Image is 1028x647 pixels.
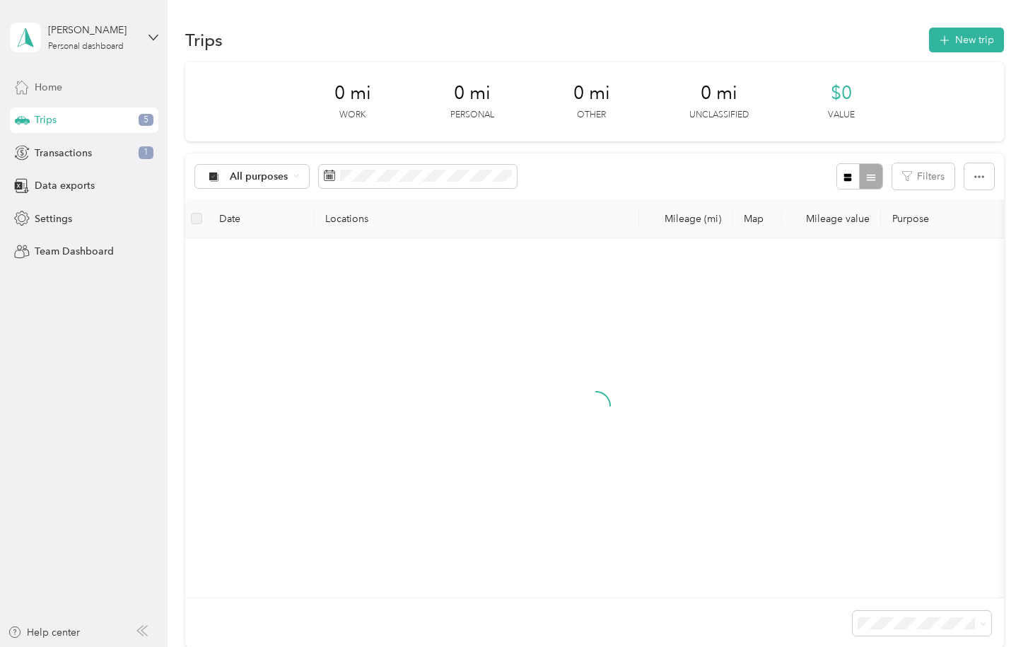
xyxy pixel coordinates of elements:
button: New trip [929,28,1004,52]
div: [PERSON_NAME] [48,23,136,37]
span: All purposes [230,172,288,182]
span: Data exports [35,178,95,193]
span: Team Dashboard [35,244,114,259]
p: Work [339,109,366,122]
p: Other [577,109,606,122]
p: Personal [450,109,494,122]
h1: Trips [185,33,223,47]
th: Locations [314,199,639,238]
span: 0 mi [701,82,737,105]
span: Transactions [35,146,92,161]
span: 1 [139,146,153,159]
span: 0 mi [454,82,491,105]
div: Personal dashboard [48,42,124,51]
th: Mileage value [782,199,881,238]
span: Trips [35,112,57,127]
span: $0 [831,82,852,105]
span: 0 mi [573,82,610,105]
th: Map [732,199,782,238]
button: Filters [892,163,954,190]
span: Settings [35,211,72,226]
th: Mileage (mi) [639,199,732,238]
th: Date [208,199,314,238]
iframe: Everlance-gr Chat Button Frame [949,568,1028,647]
button: Help center [8,625,80,640]
span: 5 [139,114,153,127]
p: Value [828,109,855,122]
span: 0 mi [334,82,371,105]
p: Unclassified [689,109,749,122]
span: Home [35,80,62,95]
